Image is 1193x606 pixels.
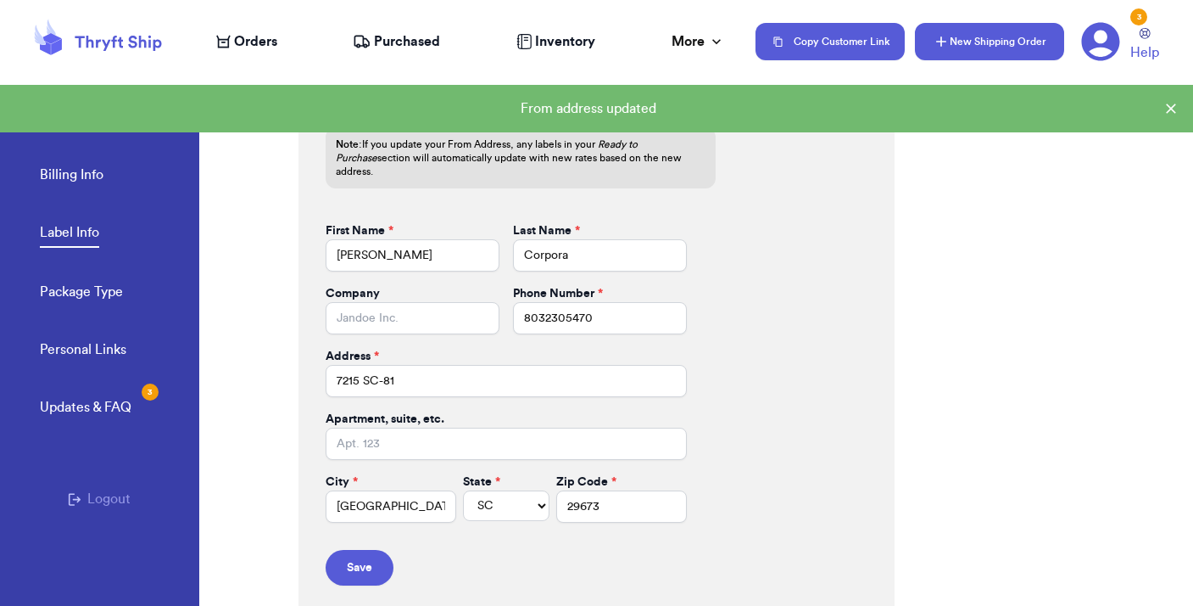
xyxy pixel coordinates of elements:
[40,339,126,363] a: Personal Links
[336,137,705,178] p: If you update your From Address, any labels in your section will automatically update with new ra...
[556,474,616,491] label: Zip Code
[40,165,103,188] a: Billing Info
[535,31,595,52] span: Inventory
[1130,28,1159,63] a: Help
[556,491,687,523] input: 12345
[513,239,687,272] input: Doe
[326,285,380,302] label: Company
[1081,22,1120,61] a: 3
[326,239,499,272] input: John
[353,31,440,52] a: Purchased
[915,23,1064,60] button: New Shipping Order
[326,365,687,397] input: 1234 Main St.
[142,384,159,401] div: 3
[326,222,393,239] label: First Name
[40,282,123,306] a: Package Type
[40,397,131,418] div: Updates & FAQ
[513,285,603,302] label: Phone Number
[336,139,638,163] i: Ready to Purchase
[516,31,595,52] a: Inventory
[1130,42,1159,63] span: Help
[513,302,687,334] input: 1234567890
[513,222,580,239] label: Last Name
[374,31,440,52] span: Purchased
[336,139,362,149] span: Note:
[326,474,358,491] label: City
[216,31,277,52] a: Orders
[755,23,905,60] button: Copy Customer Link
[326,302,499,334] input: Jandoe Inc.
[326,491,456,523] input: City
[40,397,131,421] a: Updates & FAQ3
[463,474,500,491] label: State
[326,428,687,460] input: Apt. 123
[40,222,99,248] a: Label Info
[68,489,131,509] button: Logout
[1130,8,1147,25] div: 3
[326,411,444,428] label: Apartment, suite, etc.
[326,550,393,586] button: Save
[234,31,277,52] span: Orders
[672,31,725,52] div: More
[326,348,379,365] label: Address
[14,98,1162,119] div: From address updated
